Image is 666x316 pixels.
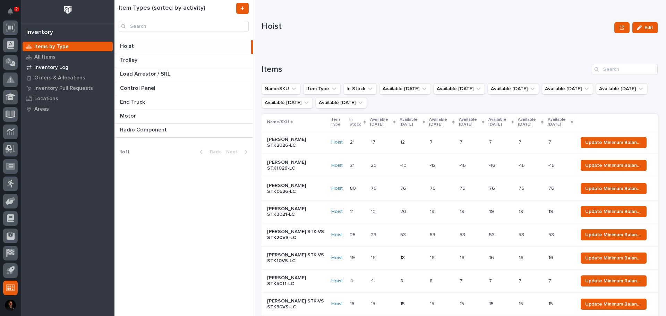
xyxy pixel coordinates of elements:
[519,184,526,191] p: 76
[114,144,135,161] p: 1 of 1
[262,177,658,200] tr: [PERSON_NAME] STK0526-LCHoist 8080 7676 7676 7676 7676 7676 7676 7676 Update Minimum Balance
[350,184,357,191] p: 80
[21,104,114,114] a: Areas
[596,83,647,94] button: Available in 120 Days
[114,110,253,124] a: MotorMotor
[34,85,93,92] p: Inventory Pull Requests
[400,231,407,238] p: 53
[489,277,493,284] p: 7
[581,183,647,194] button: Update Minimum Balance
[223,149,253,155] button: Next
[430,184,437,191] p: 76
[489,138,493,145] p: 7
[331,186,343,191] a: Hoist
[581,275,647,287] button: Update Minimum Balance
[460,138,464,145] p: 7
[460,277,464,284] p: 7
[226,150,241,154] span: Next
[21,62,114,72] a: Inventory Log
[489,161,497,169] p: -16
[34,106,49,112] p: Areas
[262,83,300,94] button: Name/SKU
[581,229,647,240] button: Update Minimum Balance
[34,96,58,102] p: Locations
[114,40,253,54] a: HoistHoist
[262,200,658,223] tr: [PERSON_NAME] STK3021-LCHoist 1111 1010 2020 1919 1919 1919 1919 1919 Update Minimum Balance
[519,277,523,284] p: 7
[21,52,114,62] a: All Items
[592,64,658,75] input: Search
[3,4,18,19] button: Notifications
[644,25,653,30] span: Edit
[400,207,408,215] p: 20
[400,161,408,169] p: -10
[350,207,355,215] p: 11
[460,254,466,261] p: 16
[548,300,554,307] p: 15
[119,21,249,32] input: Search
[581,253,647,264] button: Update Minimum Balance
[120,97,146,105] p: End Truck
[371,231,378,238] p: 23
[350,161,356,169] p: 21
[26,29,53,36] div: Inventory
[585,301,642,308] span: Update Minimum Balance
[262,131,658,154] tr: [PERSON_NAME] STK2026-LCHoist 2121 1717 1212 77 77 77 77 77 Update Minimum Balance
[262,292,658,316] tr: [PERSON_NAME] STK-VS STK30VS-LCHoist 1515 1515 1515 1515 1515 1515 1515 1515 Update Minimum Balance
[542,83,593,94] button: Available in 90 Days
[585,277,642,284] span: Update Minimum Balance
[262,223,658,247] tr: [PERSON_NAME] STK-VS STK20VS-LCHoist 2525 2323 5353 5353 5353 5353 5353 5353 Update Minimum Balance
[267,137,326,148] p: [PERSON_NAME] STK2026-LC
[400,300,406,307] p: 15
[519,161,526,169] p: -16
[34,44,69,50] p: Items by Type
[331,139,343,145] a: Hoist
[400,254,406,261] p: 18
[548,138,553,145] p: 7
[120,55,139,63] p: Trolley
[460,184,467,191] p: 76
[585,162,642,169] span: Update Minimum Balance
[519,138,523,145] p: 7
[262,154,658,177] tr: [PERSON_NAME] STK1026-LCHoist 2121 2020 -10-10 -12-12 -16-16 -16-16 -16-16 -16-16 Update Minimum ...
[430,277,434,284] p: 8
[350,277,355,284] p: 4
[519,300,524,307] p: 15
[585,208,642,215] span: Update Minimum Balance
[400,277,404,284] p: 8
[581,137,647,148] button: Update Minimum Balance
[350,254,356,261] p: 19
[548,207,555,215] p: 19
[262,246,658,270] tr: [PERSON_NAME] STK-VS STK10VS-LCHoist 1919 1616 1818 1616 1616 1616 1616 1616 Update Minimum Balance
[119,5,235,12] h1: Item Types (sorted by activity)
[489,231,496,238] p: 53
[460,231,467,238] p: 53
[581,160,647,171] button: Update Minimum Balance
[400,138,406,145] p: 12
[331,232,343,238] a: Hoist
[430,231,437,238] p: 53
[262,22,612,32] p: Hoist
[581,299,647,310] button: Update Minimum Balance
[15,7,18,11] p: 2
[430,254,436,261] p: 16
[267,252,326,264] p: [PERSON_NAME] STK-VS STK10VS-LC
[548,231,555,238] p: 53
[350,231,357,238] p: 25
[267,206,326,218] p: [PERSON_NAME] STK3021-LC
[9,8,18,19] div: Notifications2
[548,184,556,191] p: 76
[267,298,326,310] p: [PERSON_NAME] STK-VS STK30VS-LC
[21,72,114,83] a: Orders & Allocations
[548,277,553,284] p: 7
[371,277,375,284] p: 4
[34,75,85,81] p: Orders & Allocations
[349,116,362,129] p: In Stock
[585,139,642,146] span: Update Minimum Balance
[519,231,526,238] p: 53
[585,185,642,192] span: Update Minimum Balance
[262,97,313,108] button: Available in 150 Days
[519,207,525,215] p: 19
